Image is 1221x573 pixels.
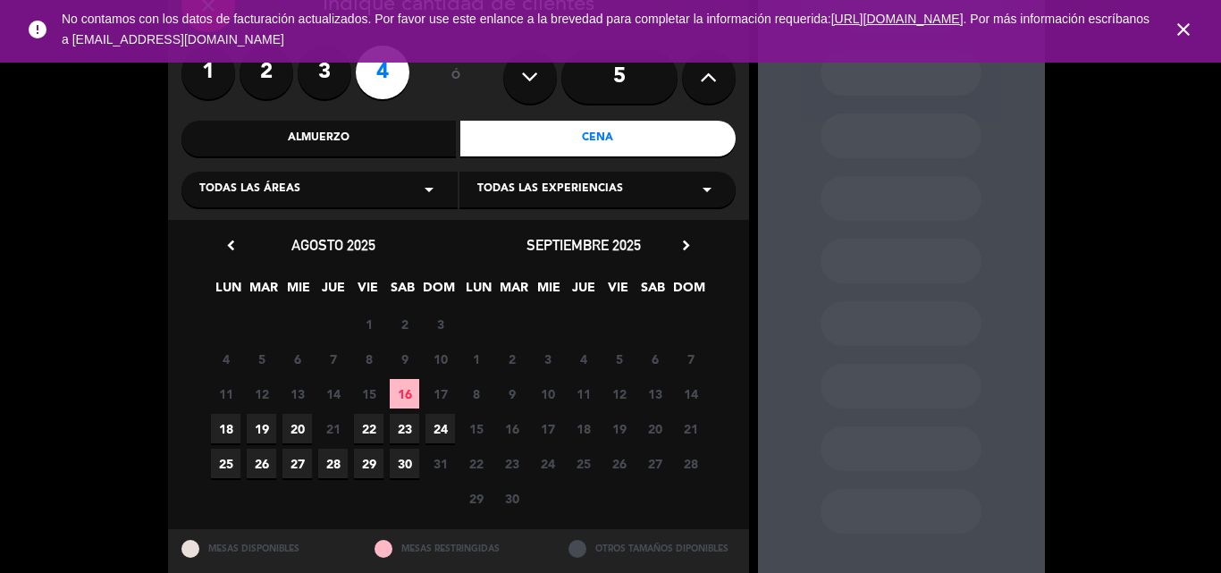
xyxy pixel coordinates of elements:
[603,277,633,307] span: VIE
[676,344,705,374] span: 7
[247,414,276,443] span: 19
[461,449,491,478] span: 22
[497,379,526,409] span: 9
[425,344,455,374] span: 10
[604,344,634,374] span: 5
[423,277,452,307] span: DOM
[461,344,491,374] span: 1
[533,449,562,478] span: 24
[499,277,528,307] span: MAR
[533,414,562,443] span: 17
[62,12,1149,46] span: No contamos con los datos de facturación actualizados. Por favor use este enlance a la brevedad p...
[282,414,312,443] span: 20
[568,277,598,307] span: JUE
[497,414,526,443] span: 16
[497,484,526,513] span: 30
[526,236,641,254] span: septiembre 2025
[676,449,705,478] span: 28
[283,277,313,307] span: MIE
[497,344,526,374] span: 2
[318,414,348,443] span: 21
[388,277,417,307] span: SAB
[677,236,695,255] i: chevron_right
[568,379,598,409] span: 11
[676,414,705,443] span: 21
[318,344,348,374] span: 7
[461,484,491,513] span: 29
[318,277,348,307] span: JUE
[640,449,669,478] span: 27
[356,46,409,99] label: 4
[247,344,276,374] span: 5
[390,414,419,443] span: 23
[425,414,455,443] span: 24
[354,449,383,478] span: 29
[282,449,312,478] span: 27
[533,379,562,409] span: 10
[425,379,455,409] span: 17
[181,46,235,99] label: 1
[640,414,669,443] span: 20
[604,414,634,443] span: 19
[831,12,964,26] a: [URL][DOMAIN_NAME]
[390,344,419,374] span: 9
[640,379,669,409] span: 13
[464,277,493,307] span: LUN
[211,414,240,443] span: 18
[361,529,555,568] div: MESAS RESTRINGIDAS
[247,379,276,409] span: 12
[354,309,383,339] span: 1
[604,379,634,409] span: 12
[390,379,419,409] span: 16
[354,379,383,409] span: 15
[211,379,240,409] span: 11
[318,449,348,478] span: 28
[248,277,278,307] span: MAR
[673,277,703,307] span: DOM
[1173,19,1194,40] i: close
[181,121,457,156] div: Almuerzo
[568,344,598,374] span: 4
[461,379,491,409] span: 8
[240,46,293,99] label: 2
[460,121,736,156] div: Cena
[390,309,419,339] span: 2
[247,449,276,478] span: 26
[418,179,440,200] i: arrow_drop_down
[477,181,623,198] span: Todas las experiencias
[425,309,455,339] span: 3
[640,344,669,374] span: 6
[427,46,485,108] div: ó
[291,236,375,254] span: agosto 2025
[568,414,598,443] span: 18
[568,449,598,478] span: 25
[199,181,300,198] span: Todas las áreas
[282,379,312,409] span: 13
[353,277,383,307] span: VIE
[282,344,312,374] span: 6
[222,236,240,255] i: chevron_left
[318,379,348,409] span: 14
[168,529,362,568] div: MESAS DISPONIBLES
[27,19,48,40] i: error
[676,379,705,409] span: 14
[534,277,563,307] span: MIE
[555,529,749,568] div: OTROS TAMAÑOS DIPONIBLES
[638,277,668,307] span: SAB
[214,277,243,307] span: LUN
[390,449,419,478] span: 30
[298,46,351,99] label: 3
[211,344,240,374] span: 4
[354,344,383,374] span: 8
[497,449,526,478] span: 23
[696,179,718,200] i: arrow_drop_down
[354,414,383,443] span: 22
[62,12,1149,46] a: . Por más información escríbanos a [EMAIL_ADDRESS][DOMAIN_NAME]
[211,449,240,478] span: 25
[533,344,562,374] span: 3
[604,449,634,478] span: 26
[461,414,491,443] span: 15
[425,449,455,478] span: 31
